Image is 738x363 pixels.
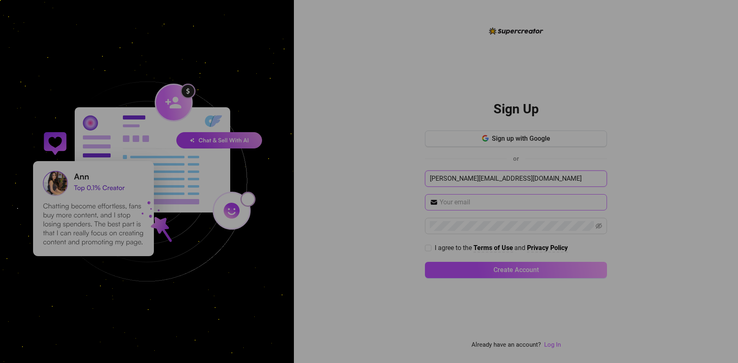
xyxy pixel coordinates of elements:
a: Log In [544,341,561,348]
span: Create Account [493,266,539,274]
a: Privacy Policy [527,244,568,252]
h2: Sign Up [493,101,539,117]
span: and [514,244,527,252]
button: Create Account [425,262,607,278]
span: Sign up with Google [492,135,550,142]
span: eye-invisible [596,223,602,229]
button: Sign up with Google [425,131,607,147]
input: Enter your Name [425,170,607,187]
span: Already have an account? [471,340,541,350]
img: logo-BBDzfeDw.svg [489,27,543,35]
img: signup-background-D0MIrEPF.svg [6,40,288,323]
strong: Privacy Policy [527,244,568,252]
span: or [513,155,519,162]
a: Terms of Use [473,244,513,252]
a: Log In [544,340,561,350]
strong: Terms of Use [473,244,513,252]
span: I agree to the [435,244,473,252]
input: Your email [440,197,602,207]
